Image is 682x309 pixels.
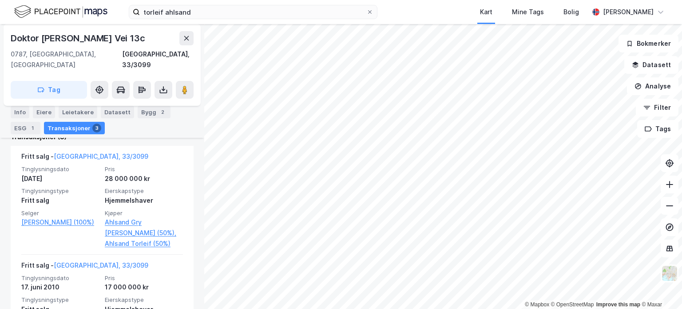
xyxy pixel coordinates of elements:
button: Datasett [624,56,678,74]
div: Mine Tags [512,7,544,17]
div: Kart [480,7,492,17]
div: [PERSON_NAME] [603,7,654,17]
img: logo.f888ab2527a4732fd821a326f86c7f29.svg [14,4,107,20]
div: 0787, [GEOGRAPHIC_DATA], [GEOGRAPHIC_DATA] [11,49,122,70]
div: Datasett [101,106,134,118]
div: Bolig [563,7,579,17]
div: [GEOGRAPHIC_DATA], 33/3099 [122,49,194,70]
span: Eierskapstype [105,187,183,195]
a: Improve this map [596,301,640,308]
div: Hjemmelshaver [105,195,183,206]
div: Info [11,106,29,118]
button: Analyse [627,77,678,95]
a: [PERSON_NAME] (100%) [21,217,99,228]
div: 28 000 000 kr [105,173,183,184]
img: Z [661,265,678,282]
span: Kjøper [105,209,183,217]
span: Tinglysningstype [21,187,99,195]
span: Tinglysningsdato [21,165,99,173]
button: Tag [11,81,87,99]
a: Ahlsand Gry [PERSON_NAME] (50%), [105,217,183,238]
div: 3 [92,124,101,132]
div: Bygg [138,106,170,118]
div: 17 000 000 kr [105,282,183,293]
a: [GEOGRAPHIC_DATA], 33/3099 [54,152,148,160]
a: OpenStreetMap [551,301,594,308]
div: Fritt salg - [21,260,148,274]
div: Transaksjoner [44,122,105,134]
span: Selger [21,209,99,217]
div: Fritt salg - [21,151,148,165]
span: Eierskapstype [105,296,183,304]
span: Pris [105,165,183,173]
input: Søk på adresse, matrikkel, gårdeiere, leietakere eller personer [140,5,366,19]
div: ESG [11,122,40,134]
button: Tags [637,120,678,138]
button: Bokmerker [619,35,678,52]
a: Ahlsand Torleif (50%) [105,238,183,249]
div: Doktor [PERSON_NAME] Vei 13c [11,31,147,45]
span: Pris [105,274,183,282]
iframe: Chat Widget [638,266,682,309]
div: [DATE] [21,173,99,184]
div: 17. juni 2010 [21,282,99,293]
a: [GEOGRAPHIC_DATA], 33/3099 [54,261,148,269]
div: Eiere [33,106,55,118]
div: 1 [28,124,37,132]
div: Fritt salg [21,195,99,206]
div: 2 [158,108,167,116]
a: Mapbox [525,301,549,308]
span: Tinglysningsdato [21,274,99,282]
span: Tinglysningstype [21,296,99,304]
button: Filter [636,99,678,116]
div: Leietakere [59,106,97,118]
